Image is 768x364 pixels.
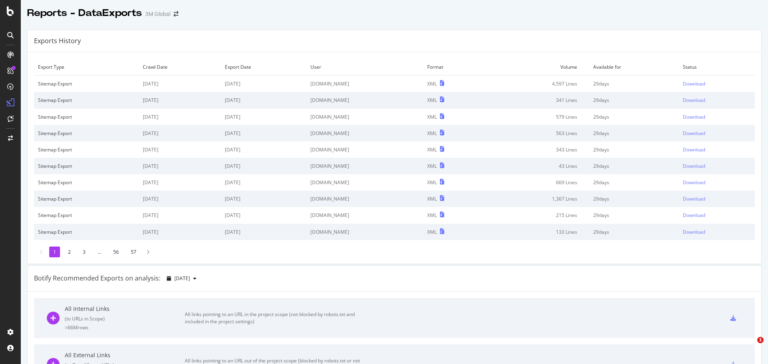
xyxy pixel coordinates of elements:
div: Download [683,146,705,153]
td: [DATE] [139,109,221,125]
div: XML [427,130,437,137]
td: Volume [486,59,589,76]
div: Sitemap Export [38,163,135,169]
iframe: Intercom live chat [741,337,760,356]
div: ( to URLs in Scope ) [65,315,185,322]
td: [DOMAIN_NAME] [306,158,423,174]
td: [DATE] [221,109,307,125]
td: Available for [589,59,679,76]
td: 29 days [589,158,679,174]
div: Download [683,80,705,87]
td: 29 days [589,109,679,125]
td: Crawl Date [139,59,221,76]
td: [DOMAIN_NAME] [306,125,423,141]
div: XML [427,195,437,202]
td: [DOMAIN_NAME] [306,76,423,92]
td: [DATE] [139,224,221,240]
div: XML [427,212,437,219]
div: Sitemap Export [38,113,135,120]
div: arrow-right-arrow-left [174,11,178,17]
td: [DOMAIN_NAME] [306,92,423,108]
td: [DOMAIN_NAME] [306,224,423,240]
td: 29 days [589,207,679,223]
a: Download [683,229,751,235]
td: Export Type [34,59,139,76]
td: [DATE] [221,141,307,158]
td: [DATE] [221,207,307,223]
div: All Internal Links [65,305,185,313]
div: Reports - DataExports [27,6,142,20]
td: [DATE] [221,125,307,141]
td: [DATE] [139,207,221,223]
td: 341 Lines [486,92,589,108]
td: 343 Lines [486,141,589,158]
div: Download [683,212,705,219]
td: 29 days [589,76,679,92]
td: 1,367 Lines [486,191,589,207]
td: 29 days [589,92,679,108]
span: 2025 Aug. 3rd [174,275,190,282]
div: Exports History [34,36,81,46]
div: XML [427,163,437,169]
div: Sitemap Export [38,179,135,186]
div: XML [427,229,437,235]
td: 4,597 Lines [486,76,589,92]
div: XML [427,179,437,186]
td: 29 days [589,224,679,240]
div: csv-export [730,315,736,321]
div: All links pointing to an URL in the project scope (not blocked by robots.txt and included in the ... [185,311,365,325]
div: Download [683,113,705,120]
span: 1 [757,337,764,343]
a: Download [683,113,751,120]
td: [DATE] [139,174,221,191]
td: [DATE] [221,92,307,108]
div: Sitemap Export [38,130,135,137]
td: [DATE] [221,158,307,174]
div: Sitemap Export [38,229,135,235]
li: 2 [64,247,75,257]
div: XML [427,113,437,120]
div: Sitemap Export [38,80,135,87]
div: XML [427,97,437,103]
div: Download [683,179,705,186]
div: Sitemap Export [38,146,135,153]
td: [DOMAIN_NAME] [306,109,423,125]
td: 669 Lines [486,174,589,191]
div: Download [683,195,705,202]
td: [DOMAIN_NAME] [306,141,423,158]
td: [DATE] [221,224,307,240]
td: [DOMAIN_NAME] [306,207,423,223]
a: Download [683,146,751,153]
td: Status [679,59,755,76]
a: Download [683,80,751,87]
div: XML [427,80,437,87]
div: Download [683,229,705,235]
td: 29 days [589,191,679,207]
li: 3 [79,247,90,257]
li: 57 [127,247,140,257]
td: User [306,59,423,76]
td: 215 Lines [486,207,589,223]
td: [DATE] [139,76,221,92]
td: [DATE] [221,191,307,207]
div: Botify Recommended Exports on analysis: [34,274,160,283]
td: [DATE] [139,158,221,174]
td: [DATE] [221,174,307,191]
div: Download [683,163,705,169]
td: [DOMAIN_NAME] [306,191,423,207]
div: All External Links [65,351,185,359]
a: Download [683,212,751,219]
div: Download [683,97,705,103]
td: 579 Lines [486,109,589,125]
td: 43 Lines [486,158,589,174]
td: [DATE] [139,191,221,207]
div: XML [427,146,437,153]
td: [DATE] [139,125,221,141]
div: Sitemap Export [38,195,135,202]
a: Download [683,97,751,103]
li: 1 [49,247,60,257]
a: Download [683,163,751,169]
td: [DATE] [221,76,307,92]
div: = 66M rows [65,324,185,331]
button: [DATE] [164,272,200,285]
